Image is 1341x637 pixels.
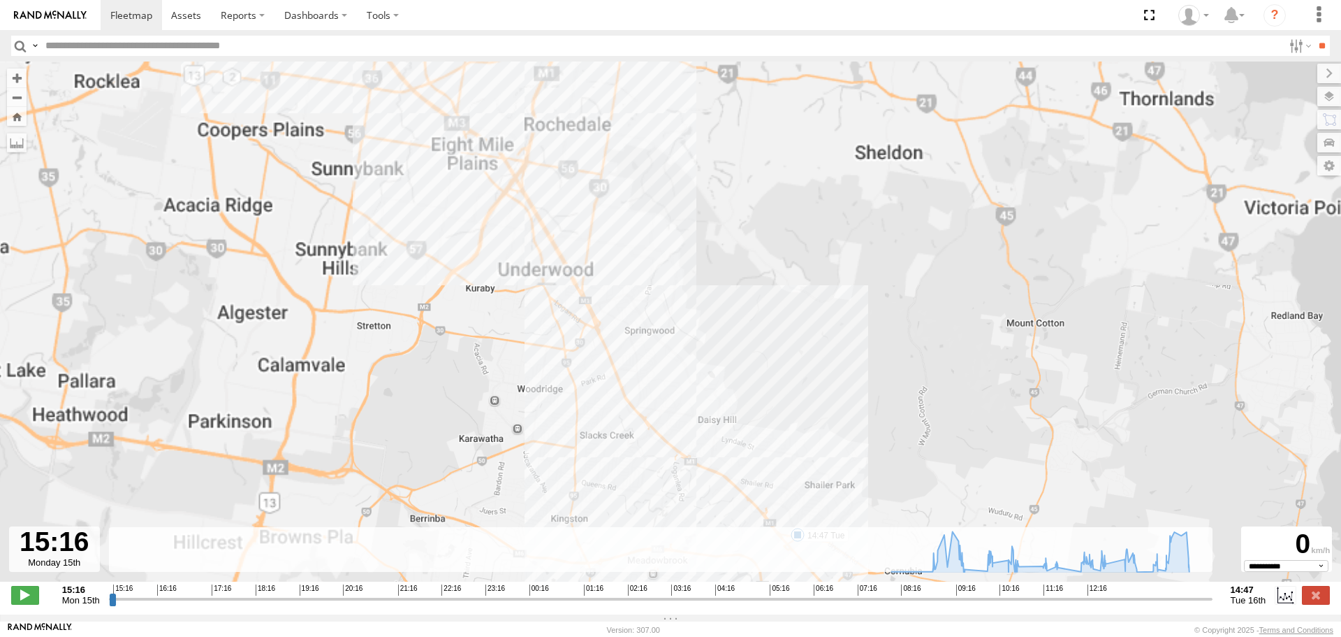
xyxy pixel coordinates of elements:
[212,585,231,596] span: 17:16
[999,585,1019,596] span: 10:16
[901,585,921,596] span: 08:16
[529,585,549,596] span: 00:16
[300,585,319,596] span: 19:16
[628,585,647,596] span: 02:16
[1231,585,1266,595] strong: 14:47
[1243,529,1330,560] div: 0
[157,585,177,596] span: 16:16
[113,585,133,596] span: 15:16
[14,10,87,20] img: rand-logo.svg
[62,585,100,595] strong: 15:16
[11,586,39,604] label: Play/Stop
[1302,586,1330,604] label: Close
[1284,36,1314,56] label: Search Filter Options
[1317,156,1341,176] label: Map Settings
[1087,585,1107,596] span: 12:16
[1259,626,1333,634] a: Terms and Conditions
[343,585,362,596] span: 20:16
[7,107,27,126] button: Zoom Home
[29,36,41,56] label: Search Query
[858,585,877,596] span: 07:16
[1231,595,1266,606] span: Tue 16th Sep 2025
[956,585,976,596] span: 09:16
[770,585,789,596] span: 05:16
[1043,585,1063,596] span: 11:16
[1263,4,1286,27] i: ?
[607,626,660,634] div: Version: 307.00
[441,585,461,596] span: 22:16
[62,595,100,606] span: Mon 15th Sep 2025
[7,87,27,107] button: Zoom out
[485,585,505,596] span: 23:16
[814,585,833,596] span: 06:16
[398,585,418,596] span: 21:16
[7,69,27,87] button: Zoom in
[256,585,275,596] span: 18:16
[1173,5,1214,26] div: benjamin Macqueen
[7,133,27,152] label: Measure
[8,623,72,637] a: Visit our Website
[671,585,691,596] span: 03:16
[715,585,735,596] span: 04:16
[584,585,603,596] span: 01:16
[1194,626,1333,634] div: © Copyright 2025 -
